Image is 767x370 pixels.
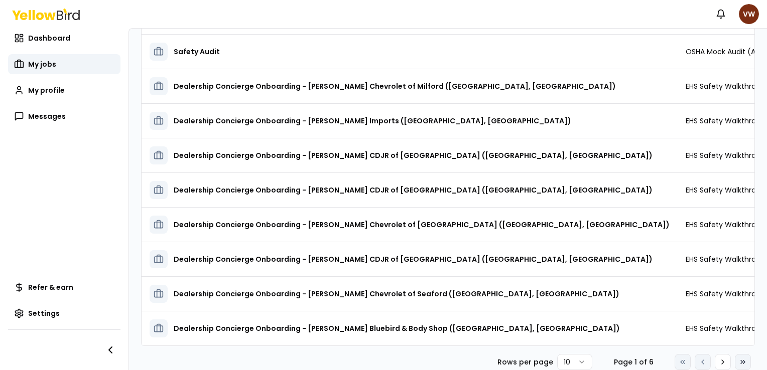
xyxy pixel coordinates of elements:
[739,4,759,24] span: VW
[608,357,659,367] div: Page 1 of 6
[174,146,653,164] h3: Dealership Concierge Onboarding - [PERSON_NAME] CDJR of [GEOGRAPHIC_DATA] ([GEOGRAPHIC_DATA], [GE...
[8,80,120,100] a: My profile
[8,303,120,323] a: Settings
[497,357,553,367] p: Rows per page
[174,43,220,61] h3: Safety Audit
[28,111,66,121] span: Messages
[28,308,60,318] span: Settings
[174,181,653,199] h3: Dealership Concierge Onboarding - [PERSON_NAME] CDJR of [GEOGRAPHIC_DATA] ([GEOGRAPHIC_DATA], [GE...
[174,216,670,234] h3: Dealership Concierge Onboarding - [PERSON_NAME] Chevrolet of [GEOGRAPHIC_DATA] ([GEOGRAPHIC_DATA]...
[174,77,616,95] h3: Dealership Concierge Onboarding - [PERSON_NAME] Chevrolet of Milford ([GEOGRAPHIC_DATA], [GEOGRAP...
[28,282,73,292] span: Refer & earn
[8,54,120,74] a: My jobs
[8,106,120,126] a: Messages
[8,277,120,297] a: Refer & earn
[28,33,70,43] span: Dashboard
[8,28,120,48] a: Dashboard
[174,319,620,337] h3: Dealership Concierge Onboarding - [PERSON_NAME] Bluebird & Body Shop ([GEOGRAPHIC_DATA], [GEOGRAP...
[174,285,619,303] h3: Dealership Concierge Onboarding - [PERSON_NAME] Chevrolet of Seaford ([GEOGRAPHIC_DATA], [GEOGRAP...
[174,112,571,130] h3: Dealership Concierge Onboarding - [PERSON_NAME] Imports ([GEOGRAPHIC_DATA], [GEOGRAPHIC_DATA])
[28,59,56,69] span: My jobs
[28,85,65,95] span: My profile
[174,250,653,268] h3: Dealership Concierge Onboarding - [PERSON_NAME] CDJR of [GEOGRAPHIC_DATA] ([GEOGRAPHIC_DATA], [GE...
